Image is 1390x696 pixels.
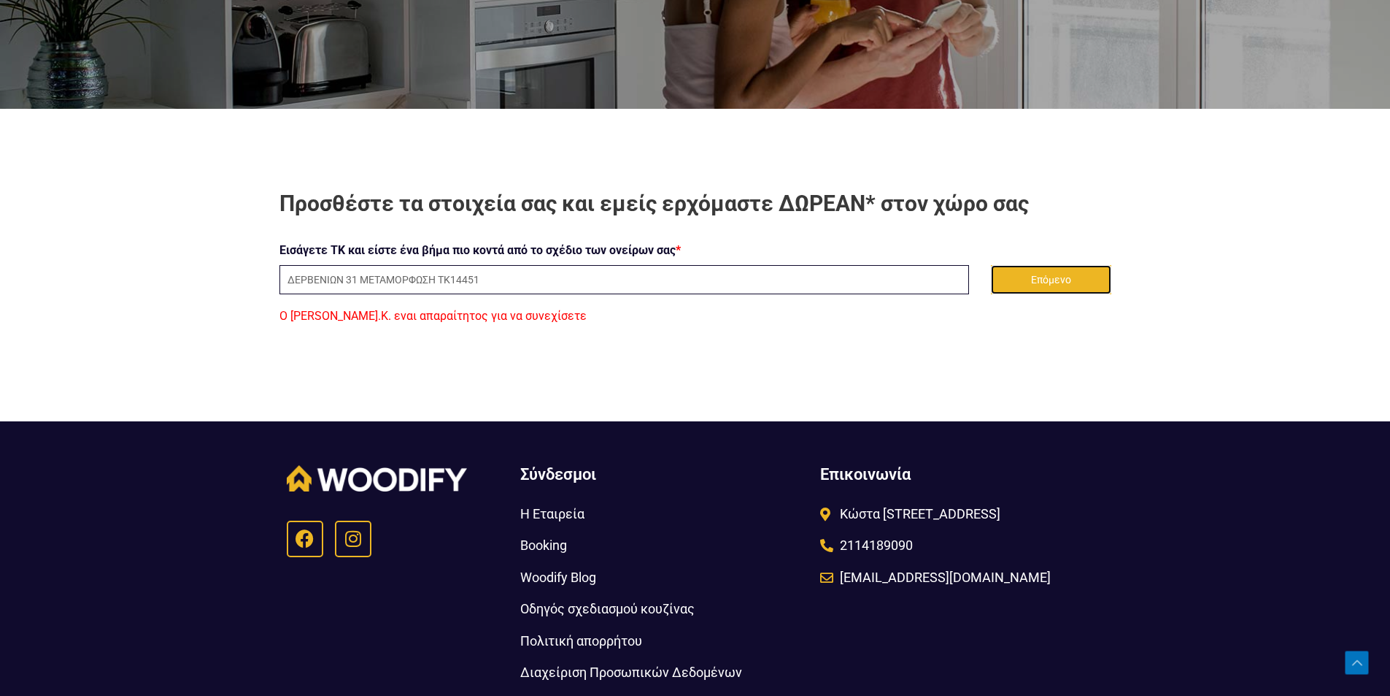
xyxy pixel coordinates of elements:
span: Οδηγός σχεδιασμού κουζίνας [520,597,695,621]
a: Διαχείριση Προσωπικών Δεδομένων [520,660,805,684]
a: Booking [520,533,805,557]
a: Κώστα [STREET_ADDRESS] [820,502,1101,526]
a: Πολιτική απορρήτου [520,629,805,653]
span: Η Εταιρεία [520,502,584,526]
a: Η Εταιρεία [520,502,805,526]
span: Πολιτική απορρήτου [520,629,642,653]
label: Εισάγετε ΤΚ και είστε ένα βήμα πιο κοντά από το σχέδιο των ονείρων σας [279,240,681,261]
a: Οδηγός σχεδιασμού κουζίνας [520,597,805,621]
span: Διαχείριση Προσωπικών Δεδομένων [520,660,742,684]
span: 2114189090 [836,533,913,557]
span: Κώστα [STREET_ADDRESS] [836,502,1000,526]
span: Επικοινωνία [820,465,911,483]
h2: Προσθέστε τα στοιχεία σας και εμείς ερχόμαστε ΔΩΡΕΑΝ* στον χώρο σας [279,189,1111,218]
span: Booking [520,533,567,557]
span: Woodify Blog [520,565,596,589]
a: Woodify Blog [520,565,805,589]
button: Επόμενο [991,265,1111,294]
span: [EMAIL_ADDRESS][DOMAIN_NAME] [836,565,1051,589]
img: Woodify [287,465,467,491]
a: 2114189090 [820,533,1101,557]
span: Ο [PERSON_NAME].Κ. εναι απαραίτητος για να συνεχίσετε [279,309,587,323]
span: Σύνδεσμοι [520,465,596,483]
a: [EMAIL_ADDRESS][DOMAIN_NAME] [820,565,1101,589]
